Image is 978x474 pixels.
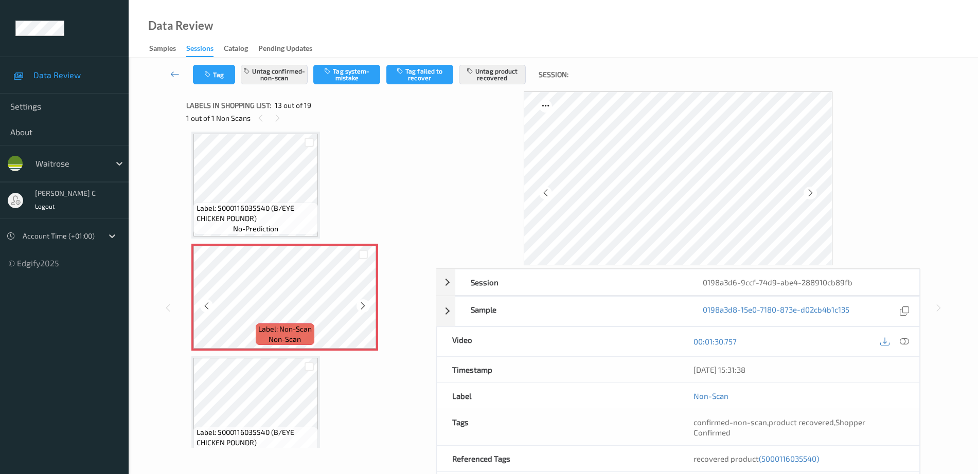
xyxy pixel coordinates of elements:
[186,100,271,111] span: Labels in shopping list:
[149,42,186,56] a: Samples
[437,357,678,382] div: Timestamp
[197,203,316,224] span: Label: 5000116035540 (B/EYE CHICKEN POUNDR)
[269,334,301,344] span: non-scan
[694,417,767,427] span: confirmed-non-scan
[186,112,429,124] div: 1 out of 1 Non Scans
[224,43,248,56] div: Catalog
[148,21,213,31] div: Data Review
[386,65,453,84] button: Tag failed to recover
[694,391,728,401] a: Non-Scan
[313,65,380,84] button: Tag system-mistake
[186,43,214,57] div: Sessions
[455,269,687,295] div: Session
[694,417,865,437] span: Shopper Confirmed
[437,409,678,445] div: Tags
[759,454,819,463] span: (5000116035540)
[233,448,278,458] span: no-prediction
[258,324,312,334] span: Label: Non-Scan
[437,327,678,356] div: Video
[258,43,312,56] div: Pending Updates
[186,42,224,57] a: Sessions
[258,42,323,56] a: Pending Updates
[703,304,849,318] a: 0198a3d8-15e0-7180-873e-d02cb4b1c135
[455,297,687,326] div: Sample
[241,65,308,84] button: Untag confirmed-non-scan
[437,383,678,409] div: Label
[275,100,311,111] span: 13 out of 19
[694,336,737,347] a: 00:01:30.757
[436,296,920,326] div: Sample0198a3d8-15e0-7180-873e-d02cb4b1c135
[436,269,920,296] div: Session0198a3d6-9ccf-74d9-abe4-288910cb89fb
[233,224,278,234] span: no-prediction
[694,364,904,375] div: [DATE] 15:31:38
[437,446,678,471] div: Referenced Tags
[224,42,258,56] a: Catalog
[459,65,526,84] button: Untag product recovered
[193,65,235,84] button: Tag
[769,417,834,427] span: product recovered
[197,427,316,448] span: Label: 5000116035540 (B/EYE CHICKEN POUNDR)
[694,454,819,463] span: recovered product
[539,69,568,80] span: Session:
[687,269,919,295] div: 0198a3d6-9ccf-74d9-abe4-288910cb89fb
[694,417,865,437] span: , ,
[149,43,176,56] div: Samples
